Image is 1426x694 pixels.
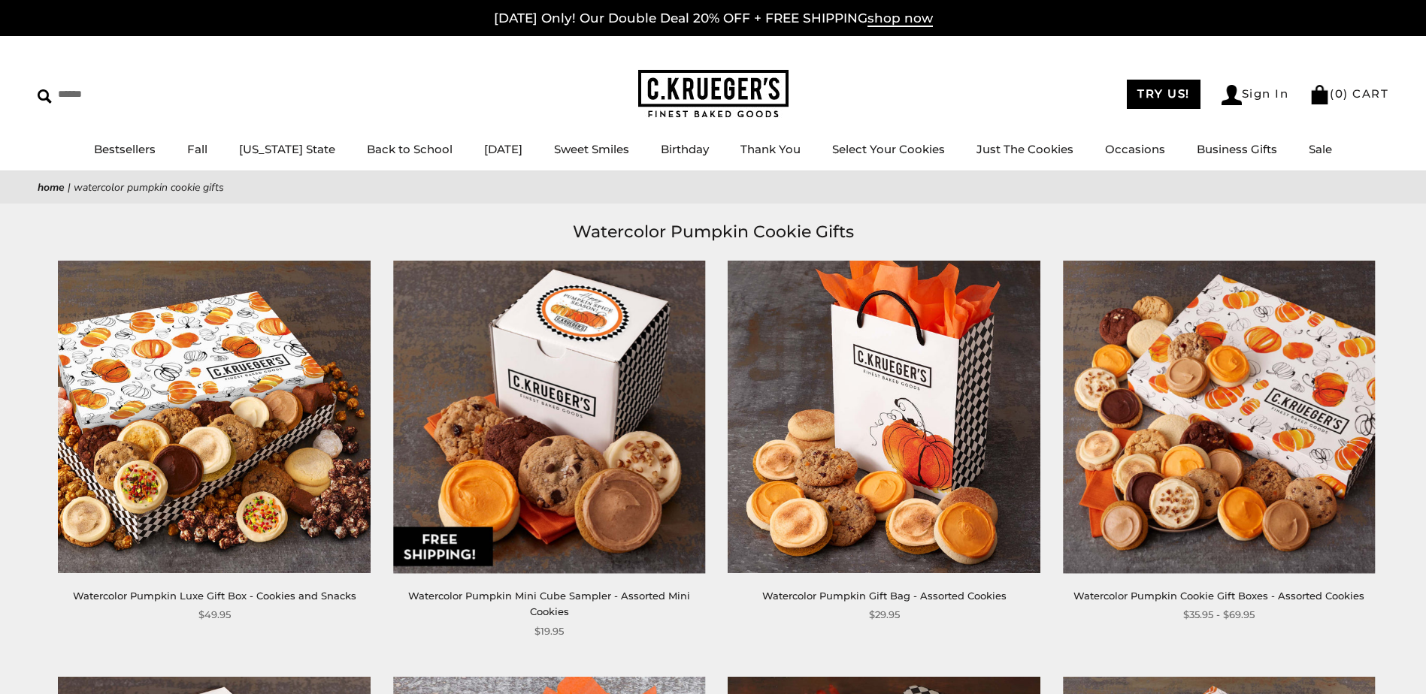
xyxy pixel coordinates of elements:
a: Occasions [1105,142,1165,156]
a: Birthday [661,142,709,156]
img: Watercolor Pumpkin Gift Bag - Assorted Cookies [728,261,1040,573]
a: (0) CART [1309,86,1388,101]
a: Bestsellers [94,142,156,156]
img: Bag [1309,85,1330,104]
img: Account [1222,85,1242,105]
a: TRY US! [1127,80,1200,109]
a: [DATE] [484,142,522,156]
img: Watercolor Pumpkin Cookie Gift Boxes - Assorted Cookies [1063,261,1376,573]
img: Watercolor Pumpkin Luxe Gift Box - Cookies and Snacks [58,261,371,573]
a: Fall [187,142,207,156]
a: Watercolor Pumpkin Luxe Gift Box - Cookies and Snacks [73,590,356,602]
nav: breadcrumbs [38,179,1388,196]
a: Business Gifts [1197,142,1277,156]
span: Watercolor Pumpkin Cookie Gifts [74,180,224,195]
a: [DATE] Only! Our Double Deal 20% OFF + FREE SHIPPINGshop now [494,11,933,27]
h1: Watercolor Pumpkin Cookie Gifts [60,219,1366,246]
a: Watercolor Pumpkin Mini Cube Sampler - Assorted Mini Cookies [408,590,690,617]
img: Watercolor Pumpkin Mini Cube Sampler - Assorted Mini Cookies [393,261,706,573]
a: Sale [1309,142,1332,156]
a: Select Your Cookies [832,142,945,156]
a: Just The Cookies [976,142,1073,156]
a: Watercolor Pumpkin Gift Bag - Assorted Cookies [762,590,1007,602]
span: $29.95 [869,607,900,623]
span: $35.95 - $69.95 [1183,607,1255,623]
a: Sweet Smiles [554,142,629,156]
input: Search [38,83,216,106]
a: [US_STATE] State [239,142,335,156]
span: 0 [1335,86,1344,101]
a: Watercolor Pumpkin Cookie Gift Boxes - Assorted Cookies [1073,590,1364,602]
a: Back to School [367,142,453,156]
span: shop now [867,11,933,27]
img: C.KRUEGER'S [638,70,789,119]
span: $19.95 [534,623,564,639]
a: Sign In [1222,85,1289,105]
img: Search [38,89,52,104]
span: $49.95 [198,607,231,623]
a: Home [38,180,65,195]
span: | [68,180,71,195]
a: Thank You [740,142,801,156]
